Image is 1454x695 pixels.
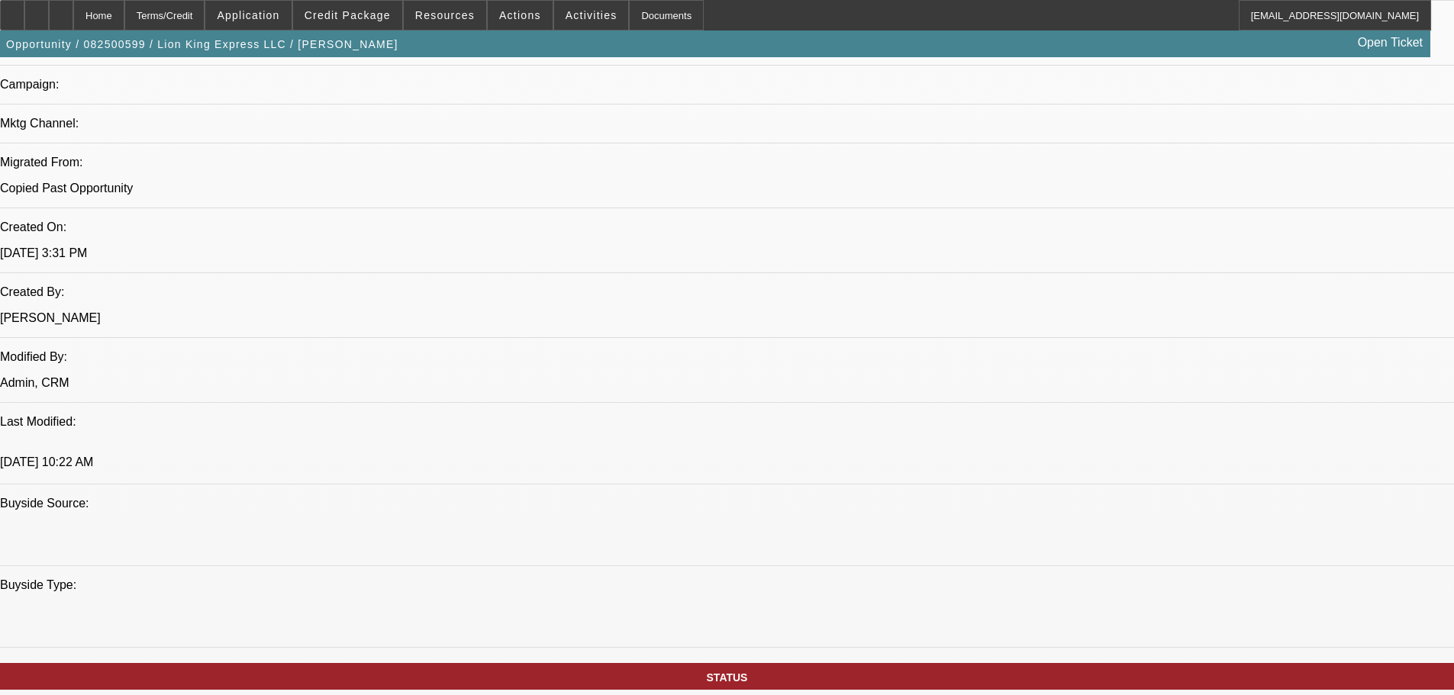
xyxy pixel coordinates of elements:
[205,1,291,30] button: Application
[707,671,748,684] span: STATUS
[217,9,279,21] span: Application
[566,9,617,21] span: Activities
[6,38,398,50] span: Opportunity / 082500599 / Lion King Express LLC / [PERSON_NAME]
[1352,30,1429,56] a: Open Ticket
[404,1,486,30] button: Resources
[499,9,541,21] span: Actions
[415,9,475,21] span: Resources
[488,1,553,30] button: Actions
[554,1,629,30] button: Activities
[293,1,402,30] button: Credit Package
[305,9,391,21] span: Credit Package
